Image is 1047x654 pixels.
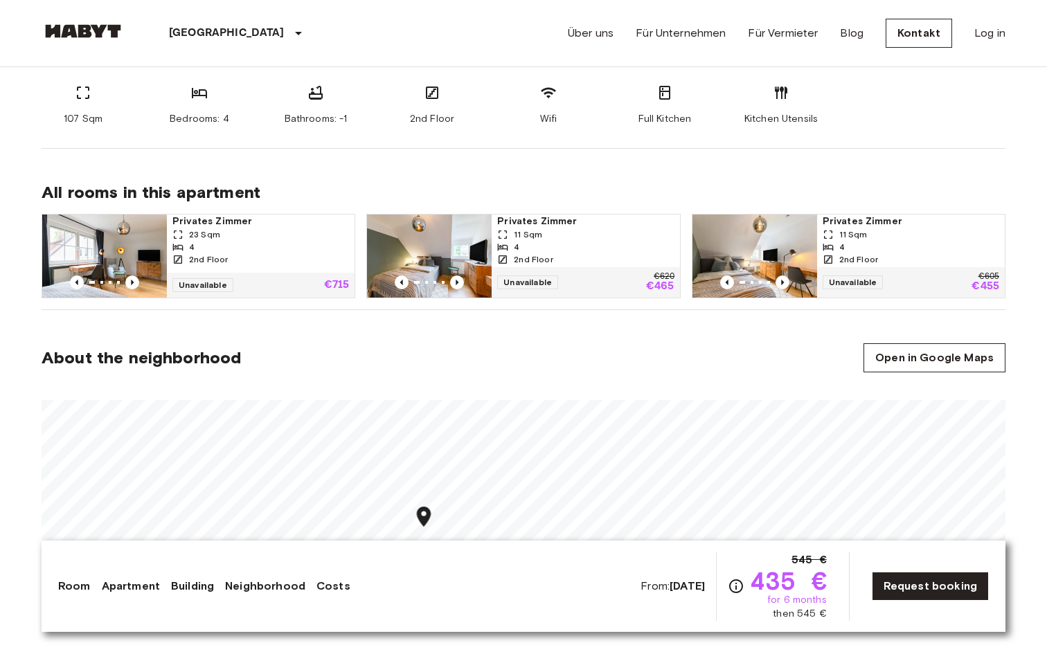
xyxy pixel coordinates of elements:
[773,607,827,621] span: then 545 €
[189,253,228,266] span: 2nd Floor
[646,281,674,292] p: €465
[497,275,558,289] span: Unavailable
[972,281,999,292] p: €455
[171,578,214,594] a: Building
[568,25,614,42] a: Über uns
[654,273,674,281] p: €620
[872,572,989,601] a: Request booking
[450,275,464,289] button: Previous image
[823,215,999,228] span: Privates Zimmer
[692,215,817,298] img: Marketing picture of unit DE-09-001-002-02HF
[863,343,1005,372] a: Open in Google Maps
[886,19,952,48] a: Kontakt
[285,112,348,126] span: Bathrooms: -1
[744,112,818,126] span: Kitchen Utensils
[514,228,542,241] span: 11 Sqm
[540,112,557,126] span: Wifi
[189,241,195,253] span: 4
[748,25,818,42] a: Für Vermieter
[42,182,1005,203] span: All rooms in this apartment
[514,253,553,266] span: 2nd Floor
[497,215,674,228] span: Privates Zimmer
[974,25,1005,42] a: Log in
[767,593,827,607] span: for 6 months
[750,568,827,593] span: 435 €
[514,241,519,253] span: 4
[728,578,744,594] svg: Check cost overview for full price breakdown. Please note that discounts apply to new joiners onl...
[366,214,680,298] a: Marketing picture of unit DE-09-001-002-03HFPrevious imagePrevious imagePrivates Zimmer11 Sqm42nd...
[839,241,845,253] span: 4
[58,578,91,594] a: Room
[125,275,139,289] button: Previous image
[839,253,878,266] span: 2nd Floor
[641,579,705,594] span: From:
[791,552,827,568] span: 545 €
[638,112,692,126] span: Full Kitchen
[776,275,789,289] button: Previous image
[412,505,436,533] div: Map marker
[410,112,454,126] span: 2nd Floor
[42,215,167,298] img: Marketing picture of unit DE-09-001-002-04HF
[102,578,160,594] a: Apartment
[840,25,863,42] a: Blog
[823,275,884,289] span: Unavailable
[367,215,492,298] img: Marketing picture of unit DE-09-001-002-03HF
[42,214,355,298] a: Marketing picture of unit DE-09-001-002-04HFPrevious imagePrevious imagePrivates Zimmer23 Sqm42nd...
[169,25,285,42] p: [GEOGRAPHIC_DATA]
[170,112,229,126] span: Bedrooms: 4
[42,400,1005,608] canvas: Map
[70,275,84,289] button: Previous image
[172,215,349,228] span: Privates Zimmer
[636,25,726,42] a: Für Unternehmen
[316,578,350,594] a: Costs
[720,275,734,289] button: Previous image
[42,347,241,368] span: About the neighborhood
[225,578,305,594] a: Neighborhood
[670,579,705,592] b: [DATE]
[42,24,125,38] img: Habyt
[395,275,409,289] button: Previous image
[839,228,868,241] span: 11 Sqm
[692,214,1005,298] a: Marketing picture of unit DE-09-001-002-02HFPrevious imagePrevious imagePrivates Zimmer11 Sqm42nd...
[324,280,350,291] p: €715
[64,112,102,126] span: 107 Sqm
[172,278,233,292] span: Unavailable
[189,228,220,241] span: 23 Sqm
[978,273,999,281] p: €605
